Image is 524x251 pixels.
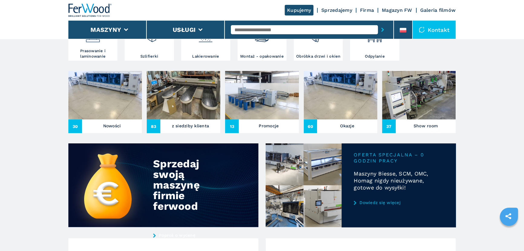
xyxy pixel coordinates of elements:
img: Maszyny Biesse, SCM, OMC, Homag nigdy nieużywane, gotowe do wysyłki! [266,143,342,227]
a: Sprzedajemy [321,7,352,13]
img: Show room [382,71,456,119]
h3: Promocje [259,122,279,130]
button: Usługi [173,26,196,33]
button: submit-button [378,23,387,37]
a: z siedziby klienta83z siedziby klienta [147,71,220,133]
iframe: Chat [498,224,519,246]
img: Ferwood [68,4,112,17]
img: Okazje [304,71,377,119]
h3: Prasowanie i laminowanie [70,48,116,59]
a: Lakierowanie [181,21,230,61]
h3: Nowości [103,122,121,130]
a: Galeria filmów [420,7,456,13]
span: 60 [304,119,317,133]
img: Kontakt [419,27,425,33]
a: Magazyn FW [382,7,412,13]
h3: Odpylanie [365,54,385,59]
span: 83 [147,119,160,133]
a: Nowości30Nowości [68,71,142,133]
img: Nowości [68,71,142,119]
a: Kupujemy [285,5,313,15]
h3: Show room [414,122,438,130]
div: Sprzedaj swoją maszynę firmie ferwood [153,159,232,212]
a: Poproś o wycenę [153,233,237,238]
a: Okazje60Okazje [304,71,377,133]
a: Dowiedz się więcej [354,200,444,205]
a: Prasowanie i laminowanie [68,21,117,61]
h3: Okazje [340,122,354,130]
a: Montaż - opakowanie [237,21,287,61]
button: Maszyny [90,26,121,33]
a: sharethis [501,209,516,224]
img: Sprzedaj swoją maszynę firmie ferwood [68,143,258,227]
span: 13 [225,119,239,133]
img: Promocje [225,71,299,119]
div: Kontakt [413,21,456,39]
a: Odpylanie [350,21,399,61]
h3: Lakierowanie [192,54,219,59]
span: 37 [382,119,396,133]
h3: Obróbka drzwi i okien [296,54,340,59]
span: 30 [68,119,82,133]
a: Firma [360,7,374,13]
h3: Szlifierki [140,54,159,59]
img: z siedziby klienta [147,71,220,119]
h3: Montaż - opakowanie [240,54,284,59]
a: Szlifierki [125,21,174,61]
h3: z siedziby klienta [172,122,209,130]
a: Promocje13Promocje [225,71,299,133]
a: Show room37Show room [382,71,456,133]
a: Obróbka drzwi i okien [294,21,343,61]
